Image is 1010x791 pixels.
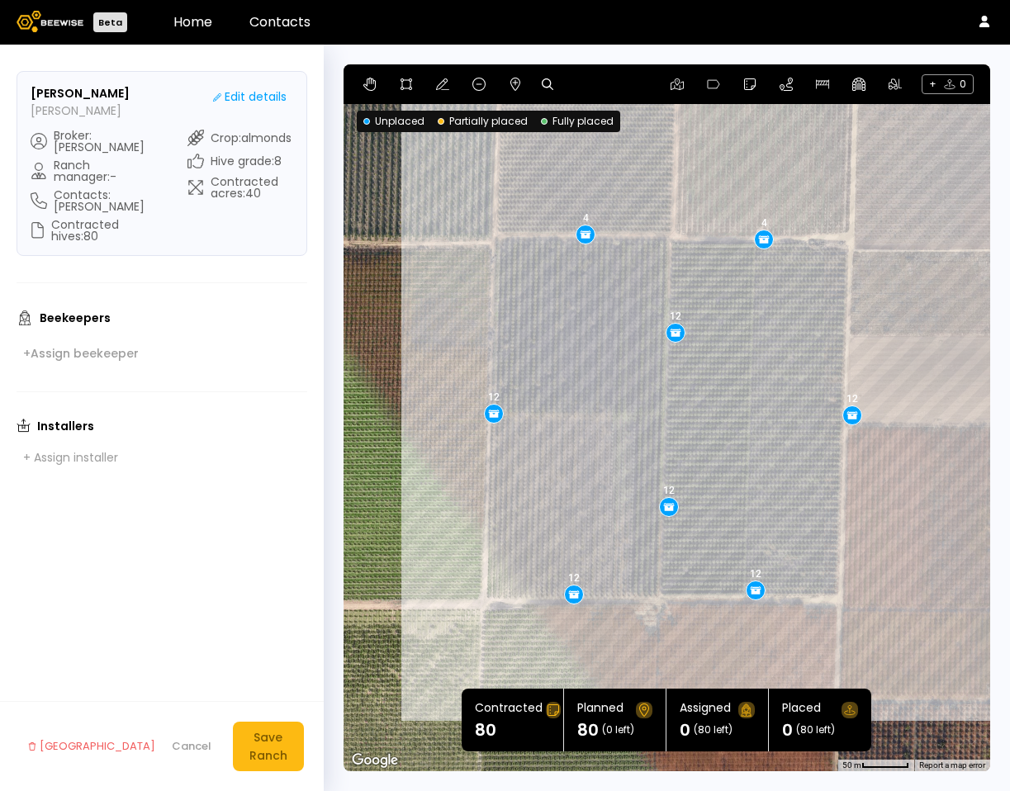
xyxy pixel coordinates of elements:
div: Planned [577,702,624,718]
button: Edit details [206,85,293,109]
div: Unplaced [363,114,424,129]
p: [PERSON_NAME] [31,102,130,120]
div: Broker : [PERSON_NAME] [31,130,154,153]
div: 12 [846,393,858,405]
a: Home [173,12,212,31]
h1: 0 [680,722,690,738]
div: Hive grade : 8 [187,153,292,169]
div: Partially placed [438,114,528,129]
div: Assigned [680,702,731,718]
div: 12 [670,310,681,322]
h3: Beekeepers [40,312,111,324]
span: 50 m [842,760,861,770]
button: +Assign beekeeper [17,342,145,365]
button: Save Ranch [233,722,304,771]
div: Contracted acres : 40 [187,176,292,199]
a: Contacts [249,12,311,31]
button: + Assign installer [17,446,125,469]
div: Fully placed [541,114,614,129]
div: 12 [568,572,580,584]
img: Google [348,750,402,771]
div: Ranch manager : - [31,159,154,182]
div: 4 [761,217,767,229]
a: Open this area in Google Maps (opens a new window) [348,750,402,771]
div: Contracted [475,702,543,718]
div: + Assign installer [23,450,118,465]
div: 12 [750,568,761,580]
div: Contracted hives : 80 [31,219,154,242]
span: (80 left) [694,725,733,735]
div: + Assign beekeeper [23,346,139,361]
h1: 0 [782,722,793,738]
h1: 80 [577,722,599,738]
img: Beewise logo [17,11,83,32]
div: 12 [663,485,675,496]
span: (80 left) [796,725,835,735]
button: Map Scale: 50 m per 54 pixels [837,760,914,771]
div: Edit details [213,88,287,106]
div: 12 [488,391,500,403]
button: [GEOGRAPHIC_DATA] [20,722,164,771]
div: Beta [93,12,127,32]
div: [GEOGRAPHIC_DATA] [28,738,155,755]
div: Save Ranch [246,728,291,765]
h1: 80 [475,722,496,738]
div: 4 [583,212,589,224]
h3: [PERSON_NAME] [31,85,130,102]
div: Placed [782,702,821,718]
h3: Installers [37,420,94,432]
div: Crop : almonds [187,130,292,146]
span: + 0 [922,74,974,94]
div: Cancel [172,738,211,755]
a: Report a map error [919,760,985,770]
button: Cancel [164,733,220,760]
div: Contacts : [PERSON_NAME] [31,189,154,212]
span: (0 left) [602,725,634,735]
